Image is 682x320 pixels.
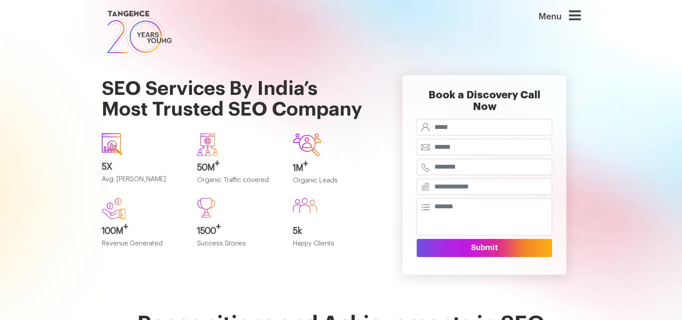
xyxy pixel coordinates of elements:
[417,89,552,119] h2: Book a Discovery Call Now
[293,226,376,236] h3: 5k
[293,177,376,191] p: Organic Leads
[102,226,185,236] h3: 100M
[215,159,220,168] sup: +
[102,58,376,126] h1: SEO Services By India’s Most Trusted SEO Company
[293,133,321,156] img: Group-642.svg
[197,240,280,254] p: Success Stories
[197,177,280,191] p: Organic Traffic covered
[417,239,552,257] button: Submit
[303,160,308,168] sup: +
[102,133,123,155] img: icon1.svg
[216,223,221,231] sup: +
[197,133,218,156] img: Group-640.svg
[102,162,185,172] h3: 5X
[197,198,215,218] img: Path%20473.svg
[293,198,317,213] img: Group%20586.svg
[197,226,280,236] h3: 1500
[293,240,376,254] p: Happy Clients
[102,176,185,190] p: Avg. [PERSON_NAME]
[102,198,126,220] img: new.svg
[293,163,376,173] h3: 1M
[102,9,173,58] img: logo SVG
[123,223,128,231] sup: +
[102,240,185,254] p: Revenue Generated
[197,163,280,173] h3: 50M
